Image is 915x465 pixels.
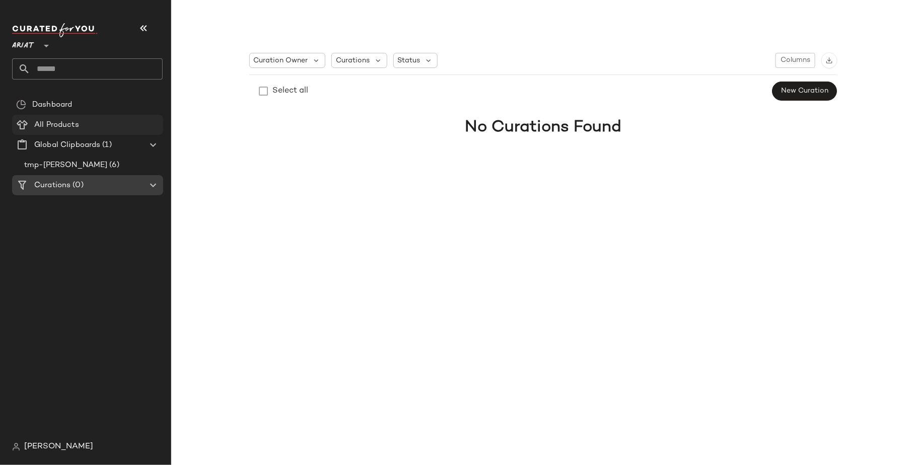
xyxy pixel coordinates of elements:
[107,160,119,171] span: (6)
[781,87,828,95] span: New Curation
[34,119,79,131] span: All Products
[34,180,71,191] span: Curations
[465,115,621,139] h1: No Curations Found
[12,443,20,451] img: svg%3e
[24,160,107,171] span: tmp-[PERSON_NAME]
[772,82,837,101] button: New Curation
[34,139,100,151] span: Global Clipboards
[780,56,810,64] span: Columns
[254,55,308,66] span: Curation Owner
[24,441,93,453] span: [PERSON_NAME]
[71,180,83,191] span: (0)
[776,53,815,68] button: Columns
[336,55,370,66] span: Curations
[32,99,72,111] span: Dashboard
[398,55,420,66] span: Status
[16,100,26,110] img: svg%3e
[12,23,98,37] img: cfy_white_logo.C9jOOHJF.svg
[100,139,111,151] span: (1)
[12,34,34,52] span: Ariat
[273,85,309,97] div: Select all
